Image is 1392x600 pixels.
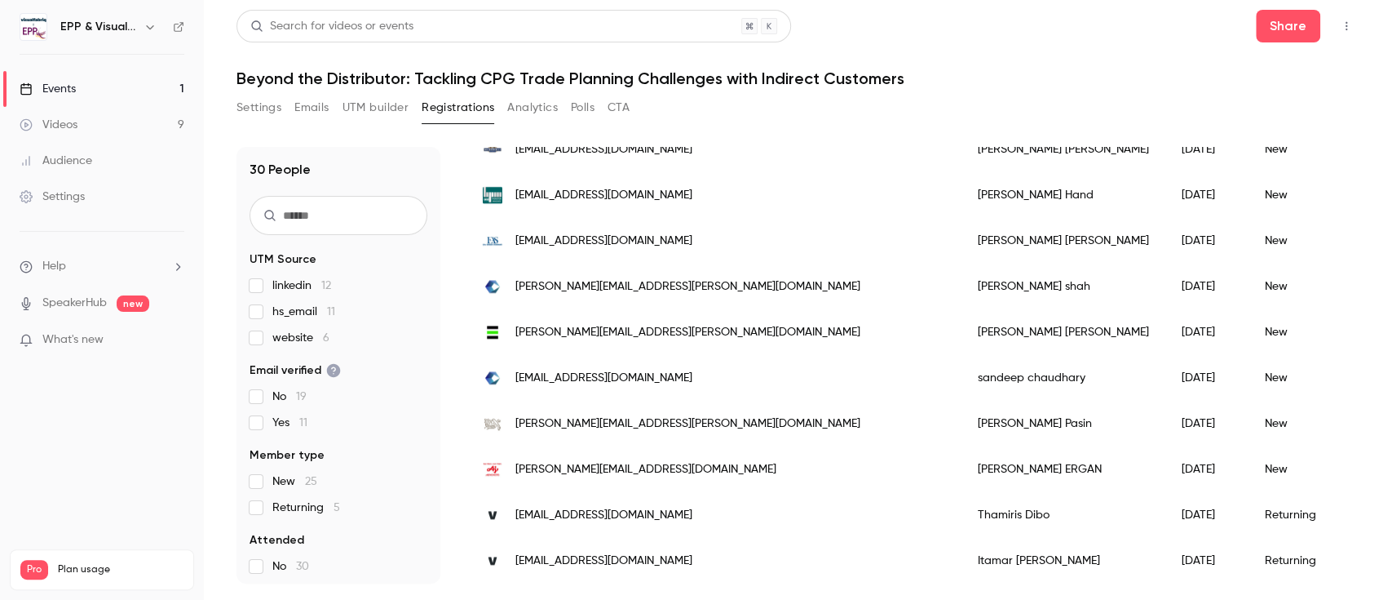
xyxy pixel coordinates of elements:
div: [DATE] [1165,172,1248,218]
span: [EMAIL_ADDRESS][DOMAIN_NAME] [515,233,692,250]
div: Returning [1248,538,1351,584]
div: sandeep chaudhary [961,355,1165,401]
span: 11 [299,417,307,429]
span: [EMAIL_ADDRESS][DOMAIN_NAME] [515,141,692,158]
h6: EPP & Visualfabriq [60,19,137,35]
div: [DATE] [1165,309,1248,355]
span: New [272,473,317,490]
a: SpeakerHub [42,295,107,312]
span: Email verified [250,362,341,379]
img: us.nestle.com [483,414,502,433]
img: cognizant.com [483,277,502,296]
img: visualfabriq.com [483,505,502,525]
div: Audience [20,153,92,169]
button: Analytics [507,95,558,121]
div: [PERSON_NAME] ERGAN [961,447,1165,492]
span: Member type [250,447,325,464]
div: [PERSON_NAME] [PERSON_NAME] [961,127,1165,172]
button: UTM builder [342,95,409,121]
div: [DATE] [1165,355,1248,401]
img: ajinomotofoods.com [483,460,502,479]
div: New [1248,172,1351,218]
div: [PERSON_NAME] [PERSON_NAME] [961,218,1165,264]
span: [EMAIL_ADDRESS][DOMAIN_NAME] [515,187,692,204]
div: Search for videos or events [250,18,413,35]
div: [DATE] [1165,264,1248,309]
span: [EMAIL_ADDRESS][DOMAIN_NAME] [515,553,692,570]
span: 25 [305,476,317,487]
span: [PERSON_NAME][EMAIL_ADDRESS][DOMAIN_NAME] [515,461,776,478]
span: [PERSON_NAME][EMAIL_ADDRESS][PERSON_NAME][DOMAIN_NAME] [515,324,860,341]
div: [PERSON_NAME] shah [961,264,1165,309]
span: [EMAIL_ADDRESS][DOMAIN_NAME] [515,370,692,387]
div: [DATE] [1165,492,1248,538]
div: [DATE] [1165,447,1248,492]
button: Emails [294,95,329,121]
li: help-dropdown-opener [20,258,184,275]
button: Registrations [422,95,494,121]
img: ghirardelli.com [483,140,502,159]
div: [PERSON_NAME] [PERSON_NAME] [961,309,1165,355]
div: New [1248,127,1351,172]
span: [PERSON_NAME][EMAIL_ADDRESS][PERSON_NAME][DOMAIN_NAME] [515,278,860,296]
span: No [272,389,307,405]
img: cognizant.com [483,368,502,388]
img: EPP & Visualfabriq [20,14,46,40]
div: [DATE] [1165,127,1248,172]
span: What's new [42,331,104,349]
h1: Beyond the Distributor: Tackling CPG Trade Planning Challenges with Indirect Customers [236,69,1359,88]
div: New [1248,447,1351,492]
span: linkedin [272,278,331,294]
div: [DATE] [1165,401,1248,447]
span: 11 [327,306,335,318]
span: Plan usage [58,563,183,576]
div: [PERSON_NAME] Hand [961,172,1165,218]
span: Attended [250,532,304,549]
span: 12 [321,280,331,291]
span: No [272,558,309,575]
button: Settings [236,95,281,121]
div: Settings [20,189,85,205]
span: hs_email [272,304,335,320]
iframe: Noticeable Trigger [165,333,184,348]
span: 19 [296,391,307,402]
div: Thamiris Dibo [961,492,1165,538]
img: visualfabriq.com [483,551,502,571]
div: New [1248,355,1351,401]
h1: 30 People [250,160,311,180]
div: [PERSON_NAME] Pasin [961,401,1165,447]
div: Videos [20,117,77,133]
span: 5 [334,502,340,513]
span: [EMAIL_ADDRESS][DOMAIN_NAME] [515,507,692,524]
span: Help [42,258,66,275]
span: [PERSON_NAME][EMAIL_ADDRESS][PERSON_NAME][DOMAIN_NAME] [515,416,860,433]
div: Returning [1248,492,1351,538]
div: [DATE] [1165,538,1248,584]
span: Returning [272,500,340,516]
div: New [1248,401,1351,447]
span: new [117,296,149,312]
img: handpromotion.com [483,185,502,205]
button: Polls [571,95,594,121]
div: [DATE] [1165,218,1248,264]
img: haleon.com [483,322,502,342]
span: website [272,330,329,346]
div: New [1248,218,1351,264]
img: easween.com [483,231,502,251]
span: UTM Source [250,251,316,268]
span: 6 [323,332,329,344]
span: 30 [296,561,309,572]
div: Events [20,81,76,97]
span: Pro [20,560,48,580]
div: New [1248,264,1351,309]
div: Itamar [PERSON_NAME] [961,538,1165,584]
span: Yes [272,415,307,431]
div: New [1248,309,1351,355]
button: Share [1256,10,1320,42]
button: CTA [608,95,630,121]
